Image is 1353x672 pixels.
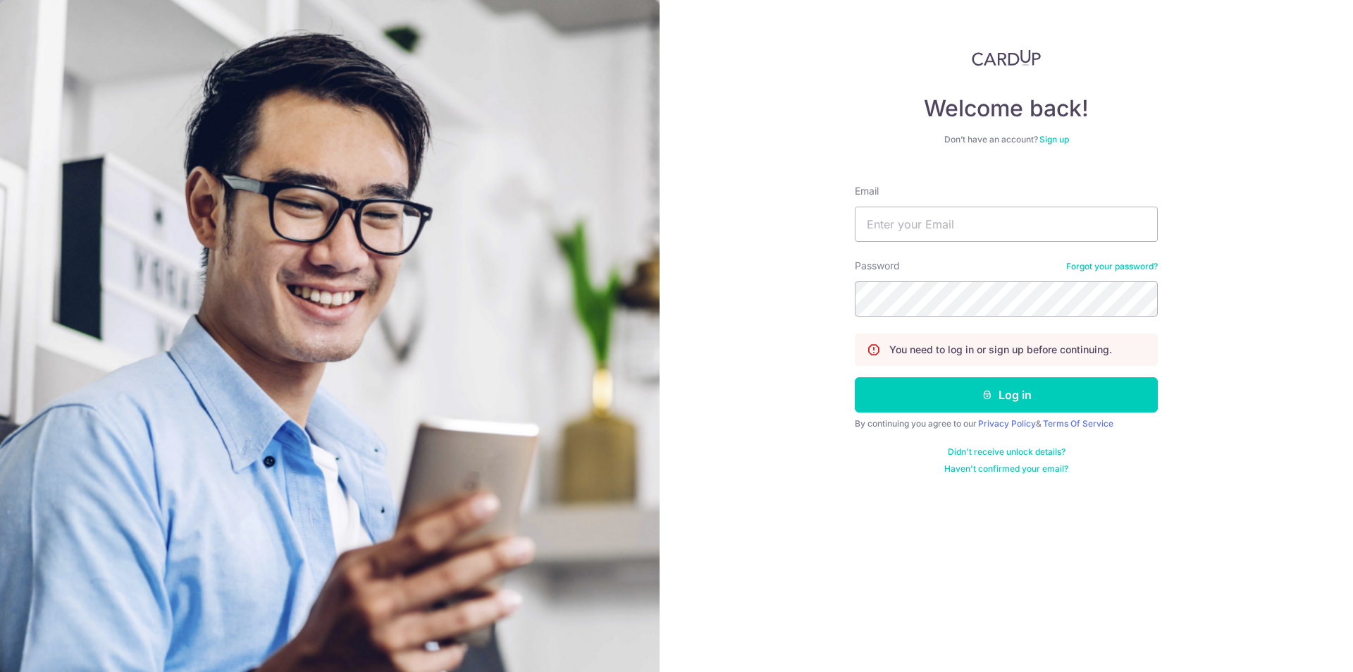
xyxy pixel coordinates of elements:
a: Privacy Policy [978,418,1036,429]
img: CardUp Logo [972,49,1041,66]
a: Terms Of Service [1043,418,1113,429]
div: Don’t have an account? [855,134,1158,145]
label: Password [855,259,900,273]
h4: Welcome back! [855,94,1158,123]
a: Forgot your password? [1066,261,1158,272]
a: Didn't receive unlock details? [948,446,1065,458]
button: Log in [855,377,1158,413]
a: Sign up [1039,134,1069,145]
div: By continuing you agree to our & [855,418,1158,429]
input: Enter your Email [855,207,1158,242]
p: You need to log in or sign up before continuing. [889,343,1112,357]
label: Email [855,184,879,198]
a: Haven't confirmed your email? [944,463,1068,475]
